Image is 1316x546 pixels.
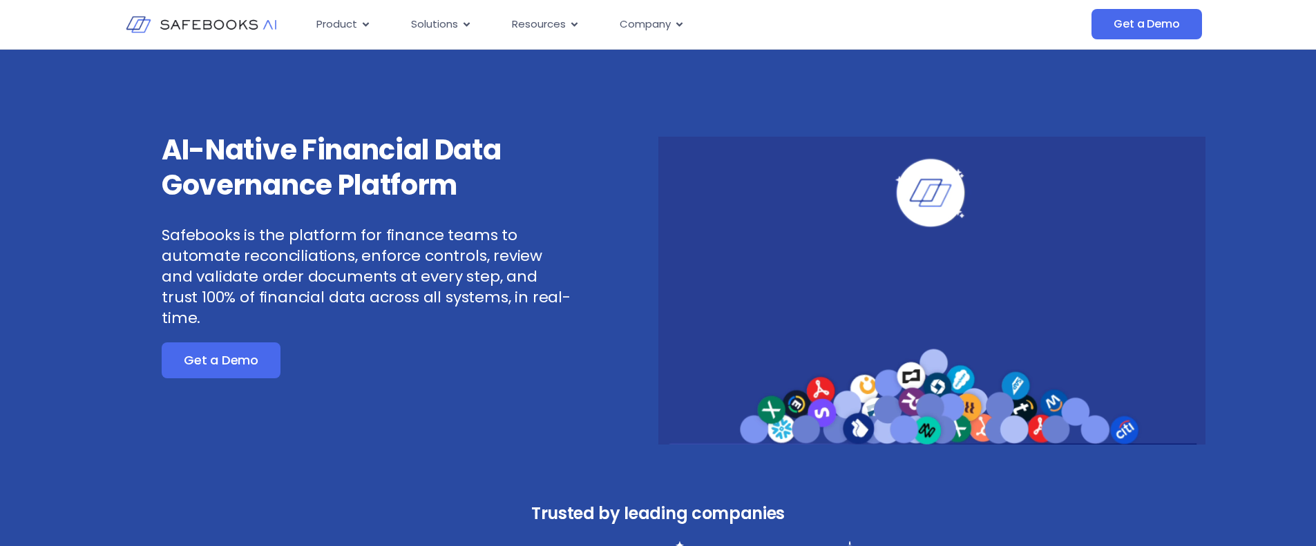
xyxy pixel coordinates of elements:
span: Company [620,17,671,32]
p: Safebooks is the platform for finance teams to automate reconciliations, enforce controls, review... [162,225,572,329]
span: Get a Demo [1114,17,1179,31]
span: Product [316,17,357,32]
span: Resources [512,17,566,32]
nav: Menu [305,11,953,38]
a: Get a Demo [162,342,280,378]
span: Solutions [411,17,458,32]
h3: AI-Native Financial Data Governance Platform [162,133,572,203]
span: Get a Demo [184,353,258,367]
div: Menu Toggle [305,11,953,38]
h3: Trusted by leading companies [442,500,875,527]
a: Get a Demo [1091,9,1201,39]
